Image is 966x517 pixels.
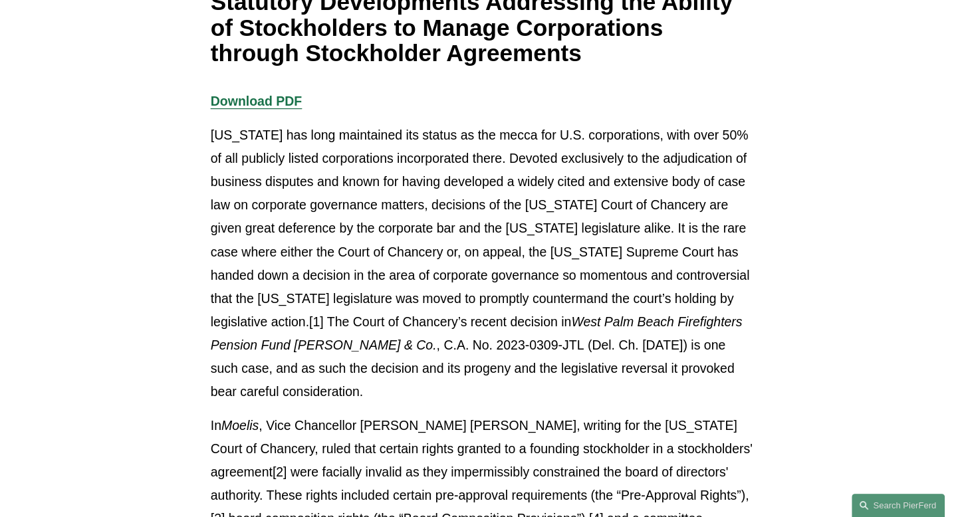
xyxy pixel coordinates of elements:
em: West Palm Beach Firefighters Pension Fund [PERSON_NAME] & Co. [211,314,746,352]
p: [US_STATE] has long maintained its status as the mecca for U.S. corporations, with over 50% of al... [211,124,756,403]
em: Moelis [221,418,259,433]
a: Search this site [852,494,945,517]
a: Download PDF [211,94,302,108]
